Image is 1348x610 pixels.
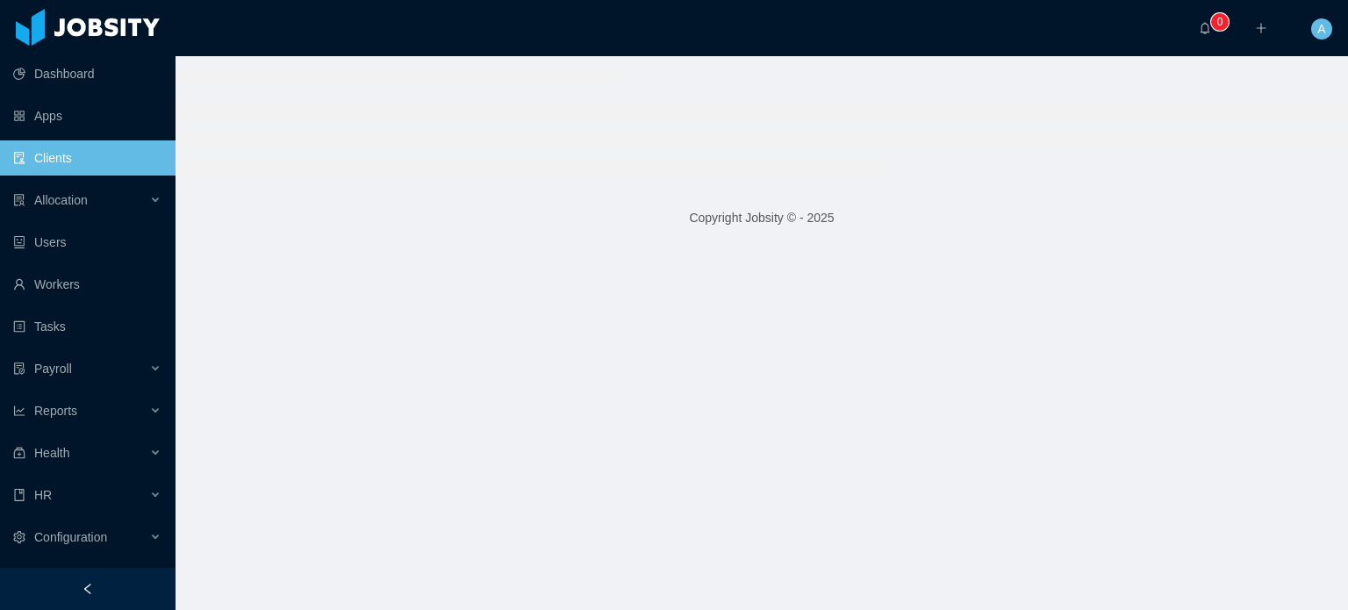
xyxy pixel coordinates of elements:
[13,140,161,176] a: icon: auditClients
[34,193,88,207] span: Allocation
[13,225,161,260] a: icon: robotUsers
[13,194,25,206] i: icon: solution
[13,531,25,543] i: icon: setting
[1255,22,1267,34] i: icon: plus
[13,309,161,344] a: icon: profileTasks
[13,362,25,375] i: icon: file-protect
[34,404,77,418] span: Reports
[1199,22,1211,34] i: icon: bell
[1317,18,1325,39] span: A
[34,530,107,544] span: Configuration
[13,447,25,459] i: icon: medicine-box
[176,188,1348,248] footer: Copyright Jobsity © - 2025
[13,489,25,501] i: icon: book
[13,405,25,417] i: icon: line-chart
[13,56,161,91] a: icon: pie-chartDashboard
[34,362,72,376] span: Payroll
[13,267,161,302] a: icon: userWorkers
[1211,13,1229,31] sup: 0
[34,446,69,460] span: Health
[13,98,161,133] a: icon: appstoreApps
[34,488,52,502] span: HR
